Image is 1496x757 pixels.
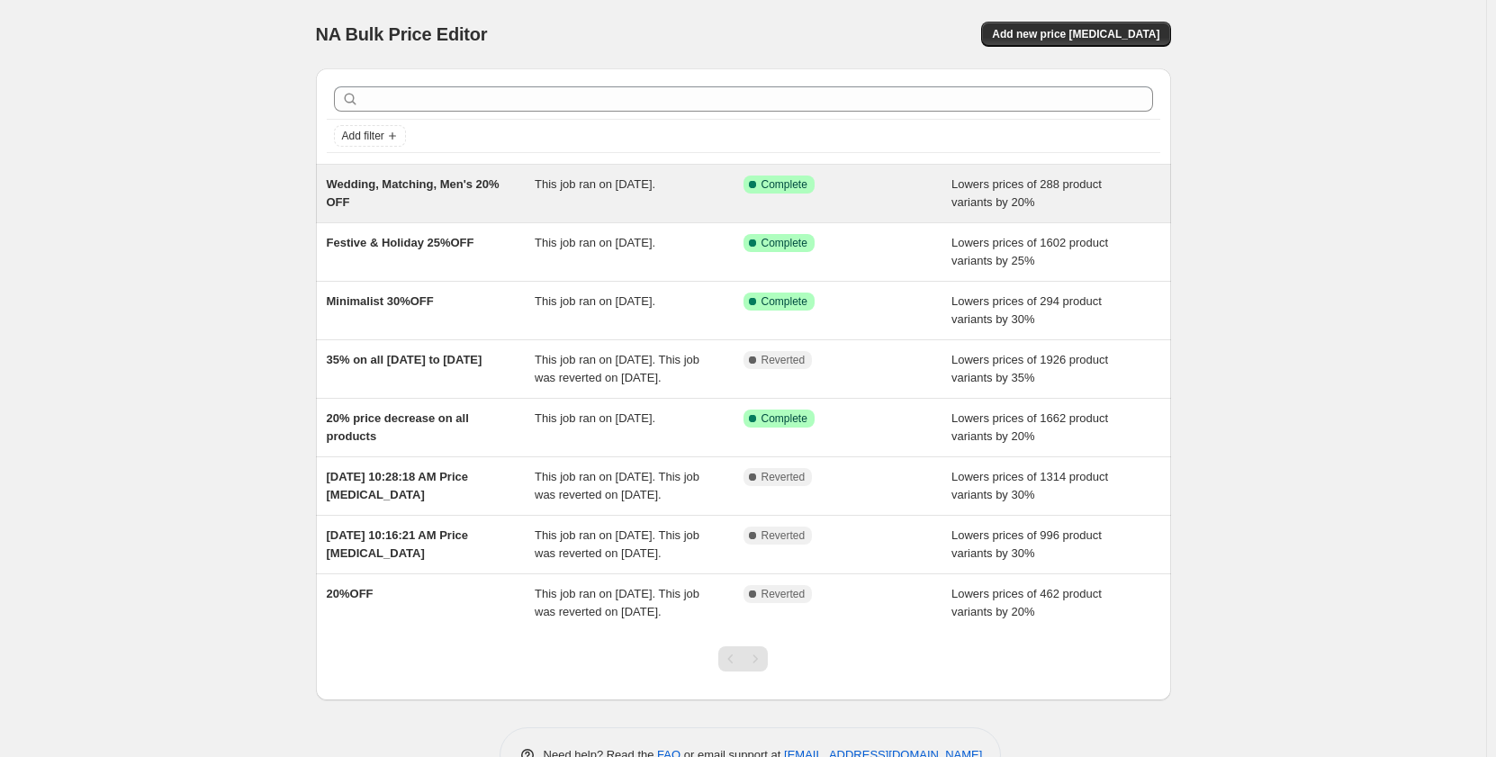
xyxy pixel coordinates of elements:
[951,528,1102,560] span: Lowers prices of 996 product variants by 30%
[535,587,699,618] span: This job ran on [DATE]. This job was reverted on [DATE].
[535,528,699,560] span: This job ran on [DATE]. This job was reverted on [DATE].
[327,411,469,443] span: 20% price decrease on all products
[535,236,655,249] span: This job ran on [DATE].
[334,125,406,147] button: Add filter
[327,528,469,560] span: [DATE] 10:16:21 AM Price [MEDICAL_DATA]
[951,236,1108,267] span: Lowers prices of 1602 product variants by 25%
[342,129,384,143] span: Add filter
[762,294,807,309] span: Complete
[327,587,374,600] span: 20%OFF
[327,236,474,249] span: Festive & Holiday 25%OFF
[951,177,1102,209] span: Lowers prices of 288 product variants by 20%
[981,22,1170,47] button: Add new price [MEDICAL_DATA]
[762,411,807,426] span: Complete
[535,411,655,425] span: This job ran on [DATE].
[327,177,500,209] span: Wedding, Matching, Men's 20% OFF
[951,587,1102,618] span: Lowers prices of 462 product variants by 20%
[535,294,655,308] span: This job ran on [DATE].
[327,294,434,308] span: Minimalist 30%OFF
[951,294,1102,326] span: Lowers prices of 294 product variants by 30%
[535,177,655,191] span: This job ran on [DATE].
[535,353,699,384] span: This job ran on [DATE]. This job was reverted on [DATE].
[762,353,806,367] span: Reverted
[316,24,488,44] span: NA Bulk Price Editor
[327,470,469,501] span: [DATE] 10:28:18 AM Price [MEDICAL_DATA]
[327,353,482,366] span: 35% on all [DATE] to [DATE]
[762,236,807,250] span: Complete
[535,470,699,501] span: This job ran on [DATE]. This job was reverted on [DATE].
[762,587,806,601] span: Reverted
[951,470,1108,501] span: Lowers prices of 1314 product variants by 30%
[992,27,1159,41] span: Add new price [MEDICAL_DATA]
[951,411,1108,443] span: Lowers prices of 1662 product variants by 20%
[718,646,768,671] nav: Pagination
[762,528,806,543] span: Reverted
[762,177,807,192] span: Complete
[762,470,806,484] span: Reverted
[951,353,1108,384] span: Lowers prices of 1926 product variants by 35%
